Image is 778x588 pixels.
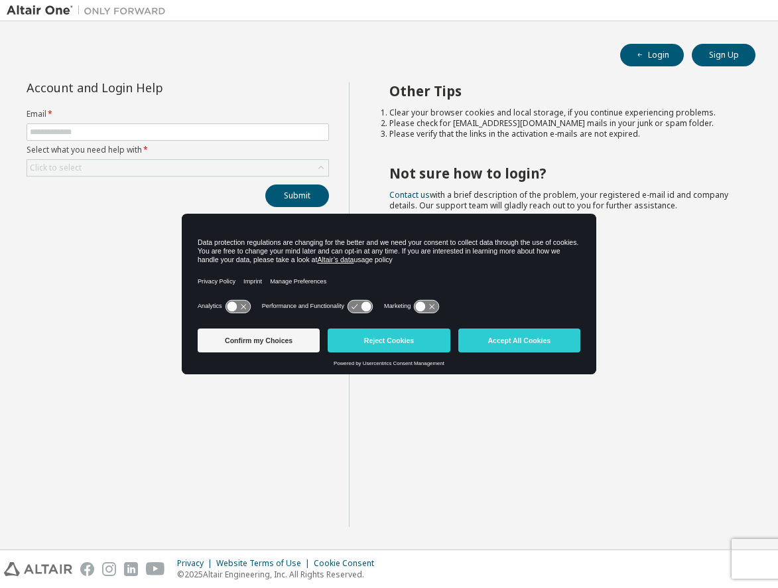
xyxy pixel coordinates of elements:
[265,184,329,207] button: Submit
[146,562,165,576] img: youtube.svg
[27,145,329,155] label: Select what you need help with
[27,109,329,119] label: Email
[620,44,684,66] button: Login
[389,129,732,139] li: Please verify that the links in the activation e-mails are not expired.
[389,108,732,118] li: Clear your browser cookies and local storage, if you continue experiencing problems.
[389,82,732,100] h2: Other Tips
[30,163,82,173] div: Click to select
[27,160,328,176] div: Click to select
[389,165,732,182] h2: Not sure how to login?
[102,562,116,576] img: instagram.svg
[692,44,755,66] button: Sign Up
[7,4,172,17] img: Altair One
[389,118,732,129] li: Please check for [EMAIL_ADDRESS][DOMAIN_NAME] mails in your junk or spam folder.
[177,558,216,569] div: Privacy
[27,82,269,93] div: Account and Login Help
[177,569,382,580] p: © 2025 Altair Engineering, Inc. All Rights Reserved.
[216,558,314,569] div: Website Terms of Use
[4,562,72,576] img: altair_logo.svg
[314,558,382,569] div: Cookie Consent
[389,189,728,211] span: with a brief description of the problem, your registered e-mail id and company details. Our suppo...
[124,562,138,576] img: linkedin.svg
[389,189,430,200] a: Contact us
[80,562,94,576] img: facebook.svg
